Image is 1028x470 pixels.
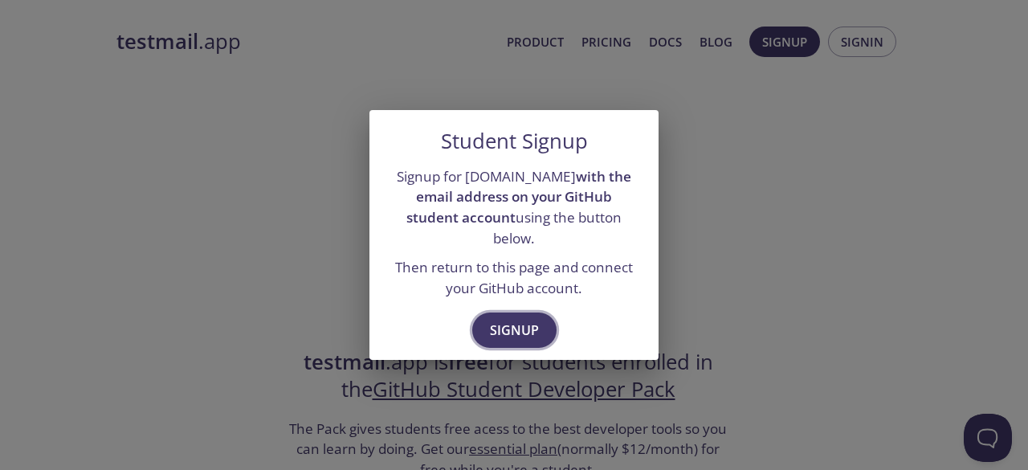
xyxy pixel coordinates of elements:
[490,319,539,341] span: Signup
[406,167,631,227] strong: with the email address on your GitHub student account
[441,129,588,153] h5: Student Signup
[389,257,639,298] p: Then return to this page and connect your GitHub account.
[389,166,639,249] p: Signup for [DOMAIN_NAME] using the button below.
[472,313,557,348] button: Signup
